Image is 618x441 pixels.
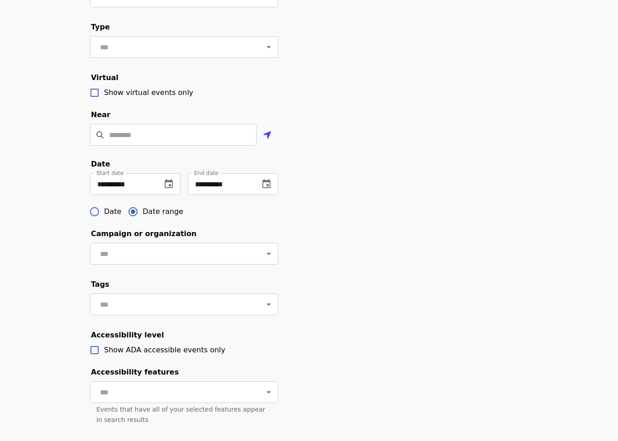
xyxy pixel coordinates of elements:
button: Open [262,41,275,53]
button: Open [262,298,275,311]
span: Start date [96,170,124,176]
button: Use my location [257,125,278,147]
span: Near [91,110,110,119]
i: location-arrow icon [263,130,271,141]
span: Date [91,160,110,168]
input: Location [109,124,257,146]
span: Virtual [91,73,119,82]
span: Type [91,23,110,31]
span: Accessibility level [91,331,164,339]
button: change date [158,173,180,195]
span: Show virtual events only [104,88,193,97]
span: End date [194,170,219,176]
span: Date range [143,206,183,217]
button: Open [262,247,275,260]
i: search icon [96,131,104,139]
span: Date [104,206,121,217]
span: Events that have all of your selected features appear in search results [96,406,265,423]
span: Tags [91,280,109,289]
span: Show ADA accessible events only [104,346,225,354]
span: Campaign or organization [91,229,196,238]
button: Open [262,386,275,398]
button: change date [256,173,277,195]
span: Accessibility features [91,368,179,376]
